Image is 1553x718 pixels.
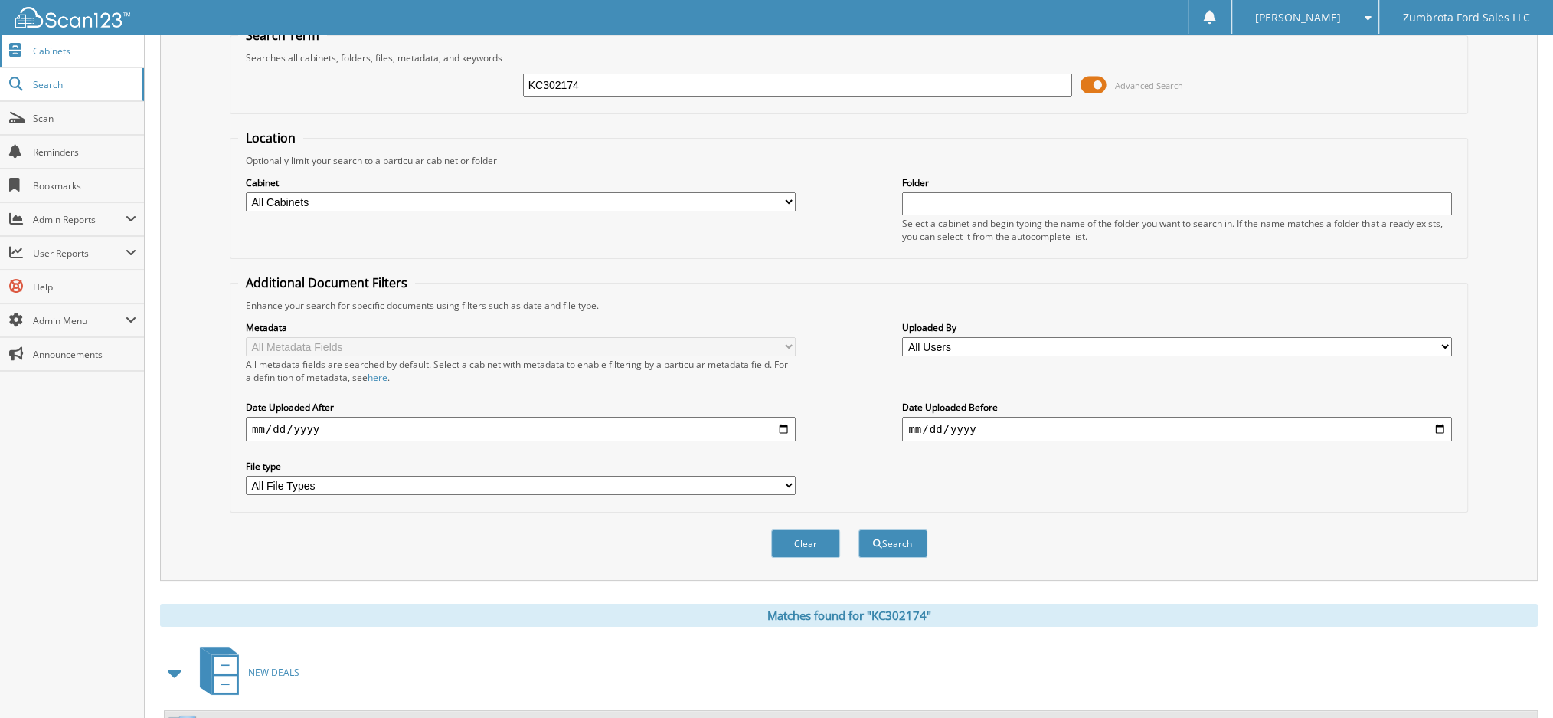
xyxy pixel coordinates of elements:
span: Zumbrota Ford Sales LLC [1403,13,1530,22]
button: Search [858,529,927,558]
input: start [246,417,796,441]
span: Reminders [33,146,136,159]
label: Metadata [246,321,796,334]
span: Search [33,78,134,91]
label: Date Uploaded After [246,401,796,414]
span: Announcements [33,348,136,361]
span: Admin Menu [33,314,126,327]
label: Cabinet [246,176,796,189]
legend: Search Term [238,27,327,44]
img: scan123-logo-white.svg [15,7,130,28]
label: Folder [902,176,1452,189]
input: end [902,417,1452,441]
div: Searches all cabinets, folders, files, metadata, and keywords [238,51,1460,64]
label: Uploaded By [902,321,1452,334]
label: Date Uploaded Before [902,401,1452,414]
span: Cabinets [33,44,136,57]
a: NEW DEALS [191,642,299,703]
span: [PERSON_NAME] [1255,13,1341,22]
span: User Reports [33,247,126,260]
iframe: Chat Widget [1476,644,1553,718]
div: Matches found for "KC302174" [160,604,1538,627]
span: Bookmarks [33,179,136,192]
label: File type [246,460,796,473]
div: Enhance your search for specific documents using filters such as date and file type. [238,299,1460,312]
button: Clear [771,529,840,558]
div: All metadata fields are searched by default. Select a cabinet with metadata to enable filtering b... [246,358,796,384]
span: Help [33,280,136,293]
div: Select a cabinet and begin typing the name of the folder you want to search in. If the name match... [902,217,1452,243]
legend: Additional Document Filters [238,274,415,291]
span: Admin Reports [33,213,126,226]
span: Scan [33,112,136,125]
a: here [368,371,387,384]
div: Optionally limit your search to a particular cabinet or folder [238,154,1460,167]
span: NEW DEALS [248,666,299,679]
legend: Location [238,130,303,146]
span: Advanced Search [1114,80,1182,91]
